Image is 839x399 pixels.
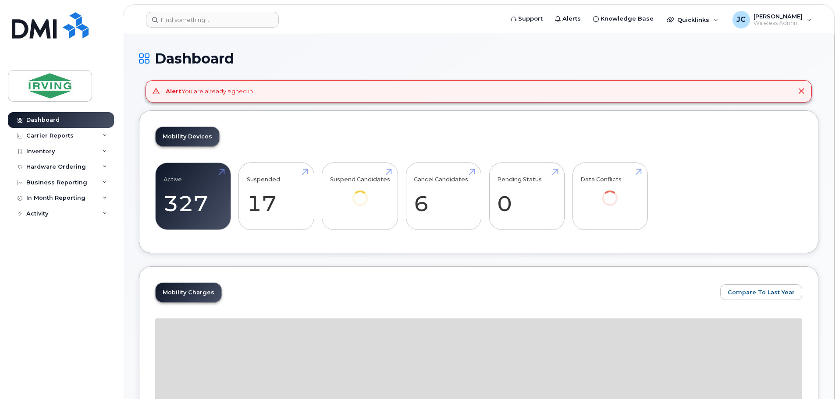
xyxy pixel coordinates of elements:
[728,288,795,297] span: Compare To Last Year
[330,167,390,218] a: Suspend Candidates
[580,167,640,218] a: Data Conflicts
[247,167,306,225] a: Suspended 17
[164,167,223,225] a: Active 327
[166,87,254,95] div: You are already signed in.
[497,167,556,225] a: Pending Status 0
[139,51,818,66] h1: Dashboard
[156,283,221,302] a: Mobility Charges
[156,127,219,146] a: Mobility Devices
[720,284,802,300] button: Compare To Last Year
[414,167,473,225] a: Cancel Candidates 6
[166,88,181,95] strong: Alert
